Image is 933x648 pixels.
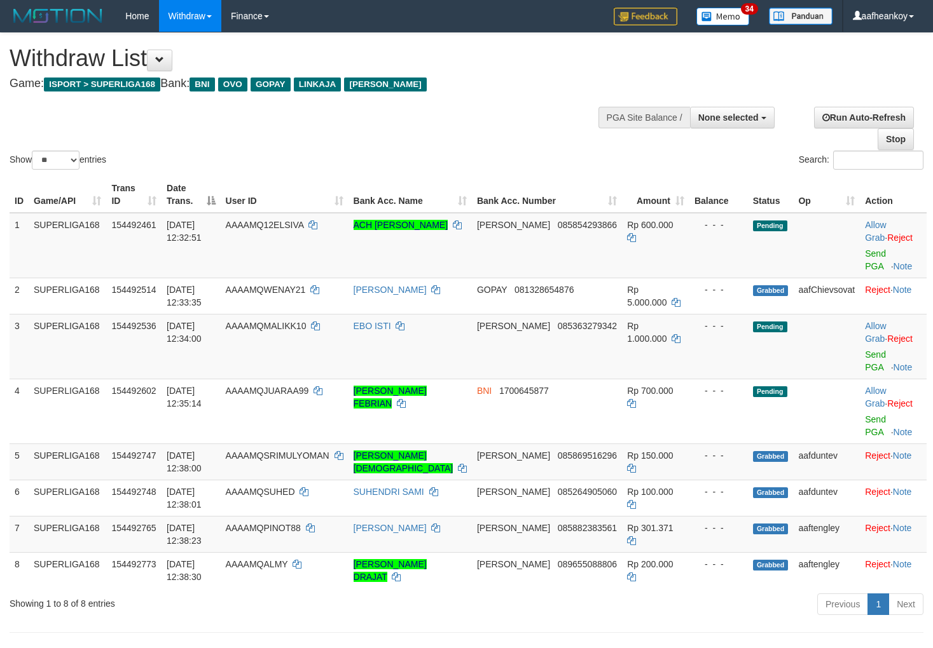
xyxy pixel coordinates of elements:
span: [DATE] 12:32:51 [167,220,202,243]
a: Send PGA [865,414,886,437]
span: AAAAMQJUARAA99 [226,386,309,396]
h4: Game: Bank: [10,78,609,90]
a: Reject [865,487,890,497]
span: AAAAMQ12ELSIVA [226,220,304,230]
span: Copy 089655088806 to clipboard [558,559,617,569]
span: [DATE] 12:33:35 [167,285,202,307]
th: Date Trans.: activate to sort column descending [162,177,221,213]
a: Note [894,261,913,271]
div: - - - [695,283,743,296]
span: · [865,321,887,344]
span: [DATE] 12:35:14 [167,386,202,408]
img: Feedback.jpg [614,8,677,25]
span: Grabbed [753,487,789,498]
td: SUPERLIGA168 [29,213,106,278]
a: Note [894,427,913,437]
td: 5 [10,443,29,480]
span: Copy 085264905060 to clipboard [558,487,617,497]
span: 154492602 [111,386,156,396]
span: Pending [753,220,787,231]
h1: Withdraw List [10,46,609,71]
th: Action [860,177,927,213]
td: aafduntev [793,443,860,480]
a: 1 [867,593,889,615]
span: [PERSON_NAME] [477,450,550,461]
span: Copy 081328654876 to clipboard [515,285,574,295]
span: [DATE] 12:34:00 [167,321,202,344]
td: 7 [10,516,29,552]
span: AAAAMQSUHED [226,487,295,497]
td: SUPERLIGA168 [29,379,106,443]
span: Rp 100.000 [627,487,673,497]
a: Note [894,362,913,372]
th: ID [10,177,29,213]
a: [PERSON_NAME] [354,523,427,533]
span: Grabbed [753,285,789,296]
td: · [860,379,927,443]
a: Reject [887,334,913,344]
span: [PERSON_NAME] [477,487,550,497]
th: Amount: activate to sort column ascending [622,177,689,213]
td: 8 [10,552,29,588]
td: · [860,278,927,314]
input: Search: [833,151,923,170]
span: [DATE] 12:38:23 [167,523,202,546]
span: OVO [218,78,247,91]
span: Copy 085869516296 to clipboard [558,450,617,461]
a: Note [893,450,912,461]
span: [DATE] 12:38:30 [167,559,202,582]
div: PGA Site Balance / [598,107,690,128]
span: BNI [477,386,492,396]
span: 154492773 [111,559,156,569]
td: · [860,314,927,379]
span: [PERSON_NAME] [477,559,550,569]
th: Bank Acc. Name: activate to sort column ascending [349,177,472,213]
a: Next [888,593,923,615]
td: SUPERLIGA168 [29,480,106,516]
span: AAAAMQPINOT88 [226,523,301,533]
span: [PERSON_NAME] [344,78,426,91]
td: · [860,552,927,588]
span: Grabbed [753,560,789,570]
span: 34 [741,3,758,15]
span: GOPAY [251,78,291,91]
div: - - - [695,384,743,397]
div: - - - [695,558,743,570]
a: Reject [865,450,890,461]
span: Grabbed [753,451,789,462]
span: LINKAJA [294,78,342,91]
span: AAAAMQWENAY21 [226,285,306,295]
a: Note [893,487,912,497]
div: - - - [695,449,743,462]
a: Reject [887,398,913,408]
td: SUPERLIGA168 [29,443,106,480]
td: · [860,480,927,516]
a: ACH [PERSON_NAME] [354,220,448,230]
span: Grabbed [753,523,789,534]
a: [PERSON_NAME] DRAJAT [354,559,427,582]
a: Send PGA [865,349,886,372]
span: Rp 5.000.000 [627,285,667,307]
span: [PERSON_NAME] [477,220,550,230]
span: 154492514 [111,285,156,295]
span: Pending [753,386,787,397]
a: Reject [865,523,890,533]
a: Send PGA [865,248,886,271]
a: Note [893,559,912,569]
a: [PERSON_NAME] [354,285,427,295]
span: Copy 1700645877 to clipboard [499,386,549,396]
span: Rp 600.000 [627,220,673,230]
th: Game/API: activate to sort column ascending [29,177,106,213]
span: 154492461 [111,220,156,230]
th: Bank Acc. Number: activate to sort column ascending [472,177,622,213]
span: 154492536 [111,321,156,331]
button: None selected [690,107,775,128]
label: Search: [799,151,923,170]
td: aaftengley [793,516,860,552]
img: MOTION_logo.png [10,6,106,25]
td: aaftengley [793,552,860,588]
span: Rp 150.000 [627,450,673,461]
span: BNI [190,78,214,91]
td: 1 [10,213,29,278]
span: Copy 085363279342 to clipboard [558,321,617,331]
